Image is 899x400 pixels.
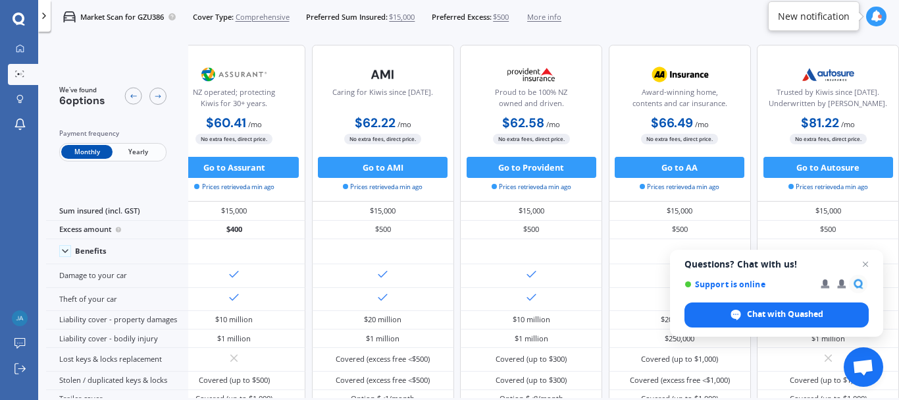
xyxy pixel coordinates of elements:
[432,12,492,22] span: Preferred Excess:
[527,12,561,22] span: More info
[206,115,246,131] b: $60.41
[248,119,262,129] span: / mo
[496,375,567,386] div: Covered (up to $300)
[844,347,883,387] a: Open chat
[59,86,105,95] span: We've found
[312,202,454,220] div: $15,000
[336,375,430,386] div: Covered (excess free <$500)
[778,10,850,23] div: New notification
[684,259,869,270] span: Questions? Chat with us!
[163,221,305,239] div: $400
[312,221,454,239] div: $500
[336,354,430,364] div: Covered (excess free <$500)
[661,314,698,325] div: $20 million
[790,134,867,144] span: No extra fees, direct price.
[46,311,188,329] div: Liability cover - property damages
[364,314,401,325] div: $20 million
[343,183,423,192] span: Prices retrieved a min ago
[496,61,566,88] img: Provident.png
[763,157,893,178] button: Go to Autosure
[172,87,296,113] div: NZ operated; protecting Kiwis for 30+ years.
[389,12,415,22] span: $15,000
[811,333,845,344] div: $1 million
[59,129,167,139] div: Payment frequency
[665,333,694,344] div: $250,000
[747,308,823,320] span: Chat with Quashed
[641,354,718,364] div: Covered (up to $1,000)
[46,264,188,287] div: Damage to your car
[492,183,571,192] span: Prices retrieved a min ago
[215,314,253,325] div: $10 million
[615,157,744,178] button: Go to AA
[641,134,718,144] span: No extra fees, direct price.
[645,61,715,88] img: AA.webp
[460,202,602,220] div: $15,000
[46,221,188,239] div: Excess amount
[46,372,188,390] div: Stolen / duplicated keys & locks
[398,119,411,129] span: / mo
[332,87,433,113] div: Caring for Kiwis since [DATE].
[75,246,107,256] div: Benefits
[515,333,548,344] div: $1 million
[788,183,868,192] span: Prices retrieved a min ago
[684,279,811,289] span: Support is online
[469,87,593,113] div: Proud to be 100% NZ owned and driven.
[80,12,164,22] p: Market Scan for GZU386
[318,157,448,178] button: Go to AMI
[366,333,399,344] div: $1 million
[46,288,188,311] div: Theft of your car
[59,94,105,107] span: 6 options
[236,12,290,22] span: Comprehensive
[46,202,188,220] div: Sum insured (incl. GST)
[757,221,899,239] div: $500
[113,145,164,159] span: Yearly
[46,329,188,348] div: Liability cover - bodily injury
[790,375,867,386] div: Covered (up to $1,000)
[348,61,418,88] img: AMI-text-1.webp
[496,354,567,364] div: Covered (up to $300)
[199,61,269,88] img: Assurant.png
[695,119,709,129] span: / mo
[46,348,188,371] div: Lost keys & locks replacement
[757,202,899,220] div: $15,000
[651,115,693,131] b: $66.49
[841,119,855,129] span: / mo
[618,87,742,113] div: Award-winning home, contents and car insurance.
[61,145,113,159] span: Monthly
[493,12,509,22] span: $500
[163,202,305,220] div: $15,000
[493,134,570,144] span: No extra fees, direct price.
[630,375,730,386] div: Covered (excess free <$1,000)
[63,11,76,23] img: car.f15378c7a67c060ca3f3.svg
[801,115,839,131] b: $81.22
[684,302,869,328] span: Chat with Quashed
[766,87,890,113] div: Trusted by Kiwis since [DATE]. Underwritten by [PERSON_NAME].
[193,12,234,22] span: Cover Type:
[609,221,751,239] div: $500
[199,375,270,386] div: Covered (up to $500)
[609,202,751,220] div: $15,000
[546,119,560,129] span: / mo
[640,183,719,192] span: Prices retrieved a min ago
[194,183,274,192] span: Prices retrieved a min ago
[217,333,251,344] div: $1 million
[513,314,550,325] div: $10 million
[502,115,544,131] b: $62.58
[794,61,863,88] img: Autosure.webp
[344,134,421,144] span: No extra fees, direct price.
[460,221,602,239] div: $500
[195,134,272,144] span: No extra fees, direct price.
[170,157,299,178] button: Go to Assurant
[306,12,388,22] span: Preferred Sum Insured:
[467,157,596,178] button: Go to Provident
[12,310,28,326] img: 75782a0b2363080488551dee41b9147b
[355,115,396,131] b: $62.22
